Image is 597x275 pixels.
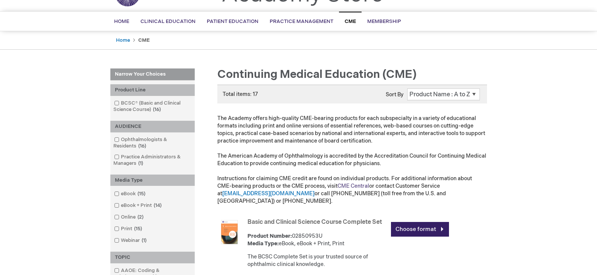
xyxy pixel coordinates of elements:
[140,18,195,24] span: Clinical Education
[247,253,387,268] div: The BCSC Complete Set is your trusted source of ophthalmic clinical knowledge.
[114,18,129,24] span: Home
[345,18,356,24] span: CME
[270,18,333,24] span: Practice Management
[152,202,163,208] span: 14
[391,222,449,237] a: Choose format
[217,68,417,81] span: Continuing Medical Education (CME)
[217,115,487,205] p: The Academy offers high-quality CME-bearing products for each subspecialty in a variety of educat...
[110,252,195,263] div: TOPIC
[138,37,150,43] strong: CME
[223,91,258,97] span: Total items: 17
[112,100,193,113] a: BCSC® (Basic and Clinical Science Course)16
[140,237,148,243] span: 1
[110,175,195,186] div: Media Type
[247,233,292,239] strong: Product Number:
[207,18,258,24] span: Patient Education
[112,214,147,221] a: Online2
[136,160,145,166] span: 1
[112,190,148,198] a: eBook15
[112,202,165,209] a: eBook + Print14
[247,232,387,248] div: 02850953U eBook, eBook + Print, Print
[136,191,147,197] span: 15
[247,240,279,247] strong: Media Type:
[247,219,382,226] a: Basic and Clinical Science Course Complete Set
[136,214,145,220] span: 2
[110,84,195,96] div: Product Line
[112,153,193,167] a: Practice Administrators & Managers1
[112,136,193,150] a: Ophthalmologists & Residents16
[151,106,163,112] span: 16
[337,183,369,189] a: CME Central
[222,190,315,197] a: [EMAIL_ADDRESS][DOMAIN_NAME]
[136,143,148,149] span: 16
[110,121,195,132] div: AUDIENCE
[116,37,130,43] a: Home
[386,91,403,98] label: Sort By
[112,225,145,232] a: Print15
[110,68,195,81] strong: Narrow Your Choices
[132,226,144,232] span: 15
[367,18,401,24] span: Membership
[112,237,150,244] a: Webinar1
[217,220,241,244] img: Basic and Clinical Science Course Complete Set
